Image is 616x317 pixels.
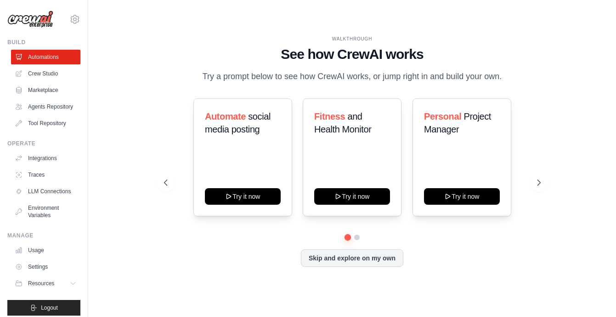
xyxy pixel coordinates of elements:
a: Agents Repository [11,99,80,114]
a: Marketplace [11,83,80,98]
div: Operate [7,140,80,147]
span: and Health Monitor [314,111,371,134]
span: Fitness [314,111,345,121]
div: Build [7,39,80,46]
button: Logout [7,300,80,316]
button: Resources [11,276,80,291]
span: Automate [205,111,246,121]
a: Crew Studio [11,66,80,81]
img: Logo [7,11,53,28]
button: Try it now [205,188,281,205]
span: Logout [41,304,58,311]
a: Usage [11,243,80,258]
h1: See how CrewAI works [164,46,541,63]
a: Integrations [11,151,80,166]
button: Try it now [424,188,500,205]
a: Settings [11,259,80,274]
a: Tool Repository [11,116,80,131]
a: LLM Connections [11,184,80,199]
button: Try it now [314,188,390,205]
button: Skip and explore on my own [301,249,403,267]
p: Try a prompt below to see how CrewAI works, or jump right in and build your own. [198,70,507,83]
a: Automations [11,50,80,64]
a: Traces [11,167,80,182]
span: Personal [424,111,461,121]
a: Environment Variables [11,201,80,223]
span: Resources [28,280,54,287]
div: Manage [7,232,80,239]
div: WALKTHROUGH [164,35,541,42]
span: Project Manager [424,111,491,134]
span: social media posting [205,111,271,134]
